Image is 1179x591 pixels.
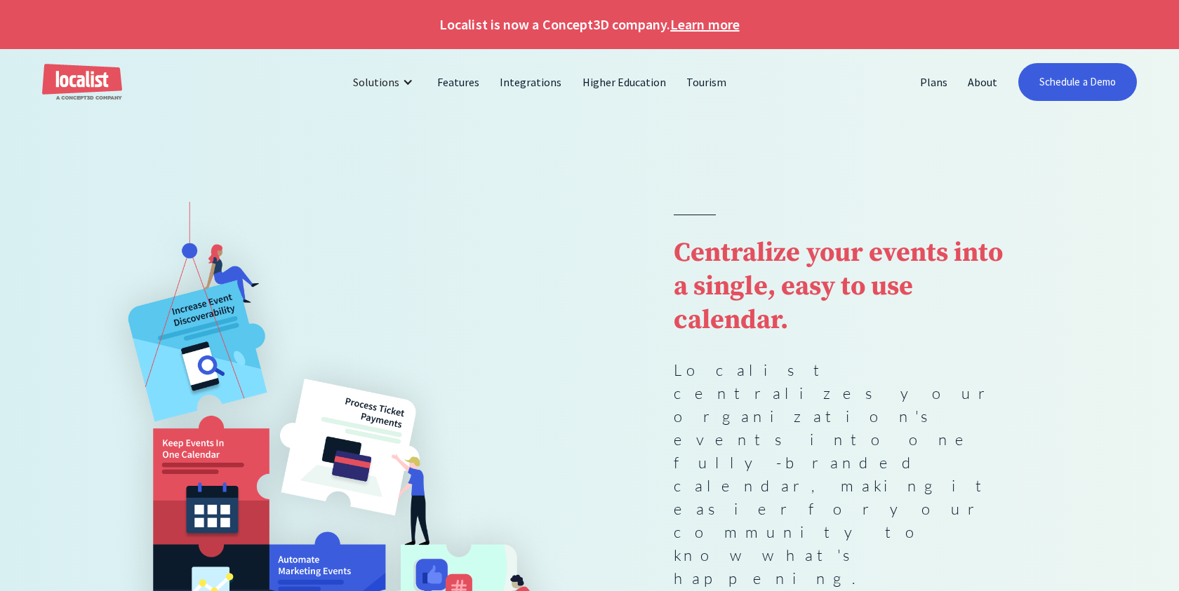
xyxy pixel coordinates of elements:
a: Learn more [670,14,739,35]
a: home [42,64,122,101]
a: Plans [910,65,958,99]
a: About [958,65,1008,99]
strong: Centralize your events into a single, easy to use calendar. [674,236,1003,337]
a: Features [427,65,490,99]
div: Solutions [342,65,427,99]
a: Integrations [490,65,572,99]
a: Tourism [677,65,737,99]
a: Schedule a Demo [1018,63,1137,101]
p: Localist centralizes your organization's events into one fully-branded calendar, making it easier... [674,358,1011,590]
a: Higher Education [573,65,677,99]
div: Solutions [353,74,399,90]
